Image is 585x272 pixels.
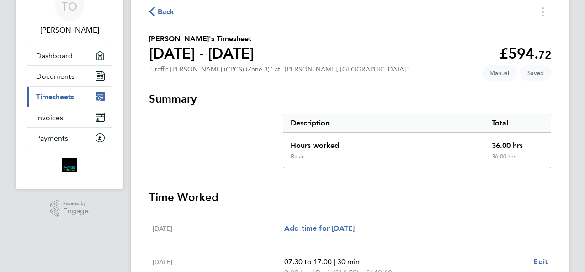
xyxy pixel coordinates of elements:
a: Payments [27,128,112,148]
span: Timesheets [36,92,74,101]
a: Documents [27,66,112,86]
a: Timesheets [27,87,112,107]
span: This timesheet was manually created. [482,65,516,81]
h2: [PERSON_NAME]'s Timesheet [149,33,254,44]
span: Powered by [63,200,89,207]
h3: Time Worked [149,190,551,205]
div: "Traffic [PERSON_NAME] (CPCS) (Zone 3)" at "[PERSON_NAME], [GEOGRAPHIC_DATA]" [149,65,409,73]
span: Back [158,6,175,17]
span: Dashboard [36,51,73,60]
a: Invoices [27,107,112,127]
img: bromak-logo-retina.png [62,158,77,172]
div: Hours worked [283,133,484,153]
h1: [DATE] - [DATE] [149,44,254,63]
a: Dashboard [27,45,112,65]
div: [DATE] [153,223,284,234]
div: Total [484,114,551,132]
span: This timesheet is Saved. [520,65,551,81]
span: Invoices [36,113,63,122]
span: Payments [36,134,68,142]
div: 36.00 hrs [484,153,551,168]
span: Edit [533,257,548,266]
a: Go to home page [27,158,112,172]
span: Engage [63,207,89,215]
div: 36.00 hrs [484,133,551,153]
div: Basic [291,153,304,160]
span: 30 min [337,257,360,266]
div: Summary [283,114,551,168]
span: TO [62,0,77,12]
span: Documents [36,72,74,81]
span: 72 [538,48,551,61]
app-decimal: £594. [500,45,551,62]
a: Powered byEngage [50,200,89,217]
button: Back [149,6,175,17]
div: Description [283,114,484,132]
a: Add time for [DATE] [284,223,355,234]
span: 07:30 to 17:00 [284,257,332,266]
button: Timesheets Menu [535,5,551,19]
span: Add time for [DATE] [284,224,355,233]
a: Edit [533,256,548,267]
h3: Summary [149,92,551,106]
span: | [334,257,335,266]
span: Tega Oweh [27,25,112,36]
